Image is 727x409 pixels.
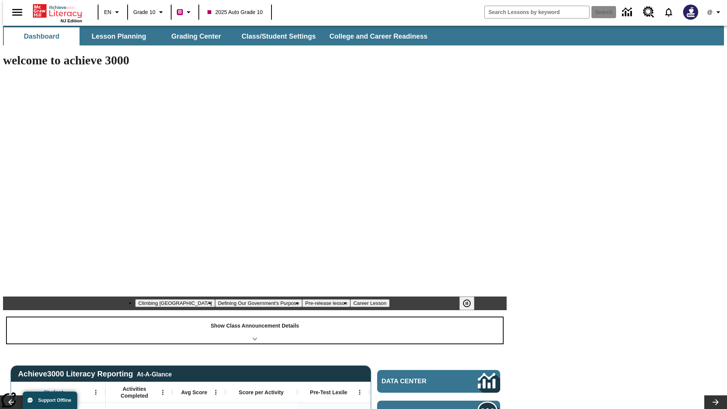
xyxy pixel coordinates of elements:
button: Open Menu [210,387,222,398]
button: Profile/Settings [703,5,727,19]
span: EN [104,8,111,16]
button: Dashboard [4,27,80,45]
div: Show Class Announcement Details [7,317,503,343]
a: Data Center [377,370,500,393]
span: Data Center [382,378,452,385]
img: Avatar [683,5,698,20]
a: Notifications [659,2,679,22]
button: Boost Class color is violet red. Change class color [174,5,196,19]
span: @ [707,8,712,16]
span: 2025 Auto Grade 10 [207,8,262,16]
a: Resource Center, Will open in new tab [638,2,659,22]
span: Student [44,389,63,396]
div: SubNavbar [3,27,434,45]
span: NJ Edition [61,19,82,23]
button: Language: EN, Select a language [101,5,125,19]
span: Achieve3000 Literacy Reporting [18,370,172,378]
button: Class/Student Settings [236,27,322,45]
button: Open side menu [6,1,28,23]
div: SubNavbar [3,26,724,45]
span: Score per Activity [239,389,284,396]
a: Data Center [618,2,638,23]
button: Grading Center [158,27,234,45]
button: Open Menu [354,387,365,398]
button: Slide 2 Defining Our Government's Purpose [215,299,302,307]
span: B [178,7,182,17]
span: Support Offline [38,398,71,403]
button: Slide 3 Pre-release lesson [302,299,350,307]
p: Show Class Announcement Details [211,322,299,330]
div: At-A-Glance [137,370,172,378]
span: Activities Completed [109,386,159,399]
button: Select a new avatar [679,2,703,22]
a: Home [33,3,82,19]
button: Support Offline [23,392,77,409]
button: College and Career Readiness [323,27,434,45]
input: search field [485,6,589,18]
button: Slide 4 Career Lesson [350,299,389,307]
button: Grade: Grade 10, Select a grade [130,5,168,19]
div: Home [33,3,82,23]
button: Pause [459,297,474,310]
span: Pre-Test Lexile [310,389,348,396]
button: Slide 1 Climbing Mount Tai [135,299,215,307]
button: Lesson Planning [81,27,157,45]
span: Grade 10 [133,8,155,16]
button: Open Menu [90,387,101,398]
button: Open Menu [157,387,168,398]
div: Pause [459,297,482,310]
h1: welcome to achieve 3000 [3,53,507,67]
button: Lesson carousel, Next [704,395,727,409]
span: Avg Score [181,389,207,396]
